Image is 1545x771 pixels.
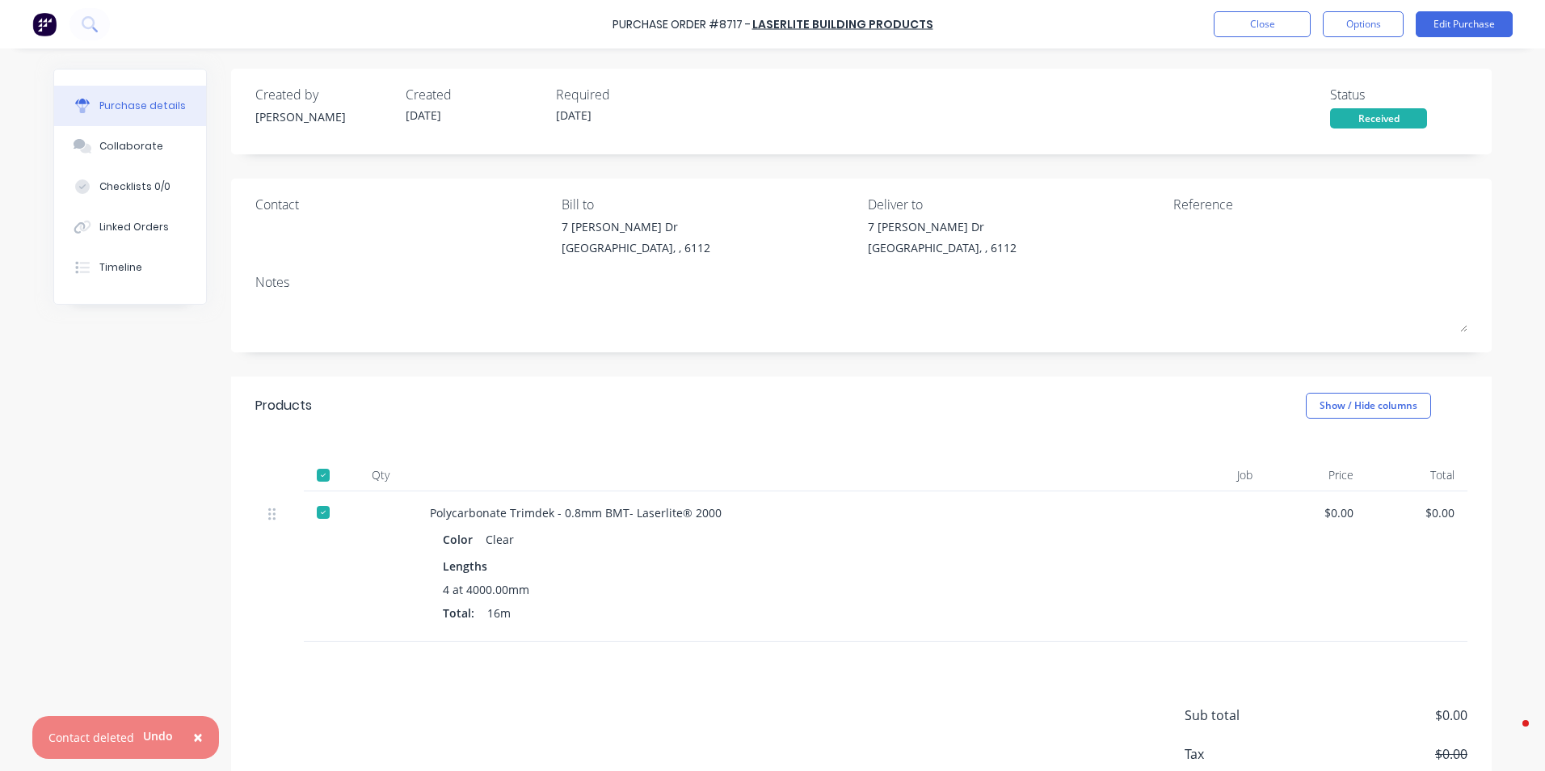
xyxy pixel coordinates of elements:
[443,528,486,551] div: Color
[255,195,549,214] div: Contact
[1379,504,1454,521] div: $0.00
[1265,459,1366,491] div: Price
[255,272,1467,292] div: Notes
[193,726,203,748] span: ×
[1306,393,1431,419] button: Show / Hide columns
[99,179,170,194] div: Checklists 0/0
[613,16,751,33] div: Purchase Order #8717 -
[1490,716,1529,755] iframe: Intercom live chat
[54,126,206,166] button: Collaborate
[255,108,393,125] div: [PERSON_NAME]
[99,139,163,154] div: Collaborate
[177,718,219,757] button: Close
[1366,459,1467,491] div: Total
[32,12,57,36] img: Factory
[134,724,182,748] button: Undo
[752,16,933,32] a: Laserlite Building Products
[1185,706,1306,725] span: Sub total
[255,85,393,104] div: Created by
[443,558,487,575] span: Lengths
[54,86,206,126] button: Purchase details
[562,218,710,235] div: 7 [PERSON_NAME] Dr
[99,260,142,275] div: Timeline
[1330,108,1427,128] div: Received
[54,207,206,247] button: Linked Orders
[487,605,511,621] span: 16m
[1323,11,1404,37] button: Options
[54,166,206,207] button: Checklists 0/0
[1330,85,1467,104] div: Status
[48,729,134,746] div: Contact deleted
[868,218,1017,235] div: 7 [PERSON_NAME] Dr
[1173,195,1467,214] div: Reference
[562,195,856,214] div: Bill to
[255,396,312,415] div: Products
[344,459,417,491] div: Qty
[99,99,186,113] div: Purchase details
[1144,459,1265,491] div: Job
[1306,706,1467,725] span: $0.00
[1185,744,1306,764] span: Tax
[1306,744,1467,764] span: $0.00
[1416,11,1513,37] button: Edit Purchase
[868,195,1162,214] div: Deliver to
[430,504,1131,521] div: Polycarbonate Trimdek - 0.8mm BMT- Laserlite® 2000
[54,247,206,288] button: Timeline
[868,239,1017,256] div: [GEOGRAPHIC_DATA], , 6112
[99,220,169,234] div: Linked Orders
[443,581,529,598] span: 4 at 4000.00mm
[443,605,474,621] span: Total:
[562,239,710,256] div: [GEOGRAPHIC_DATA], , 6112
[556,85,693,104] div: Required
[1214,11,1311,37] button: Close
[406,85,543,104] div: Created
[1278,504,1353,521] div: $0.00
[486,528,514,551] div: Clear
